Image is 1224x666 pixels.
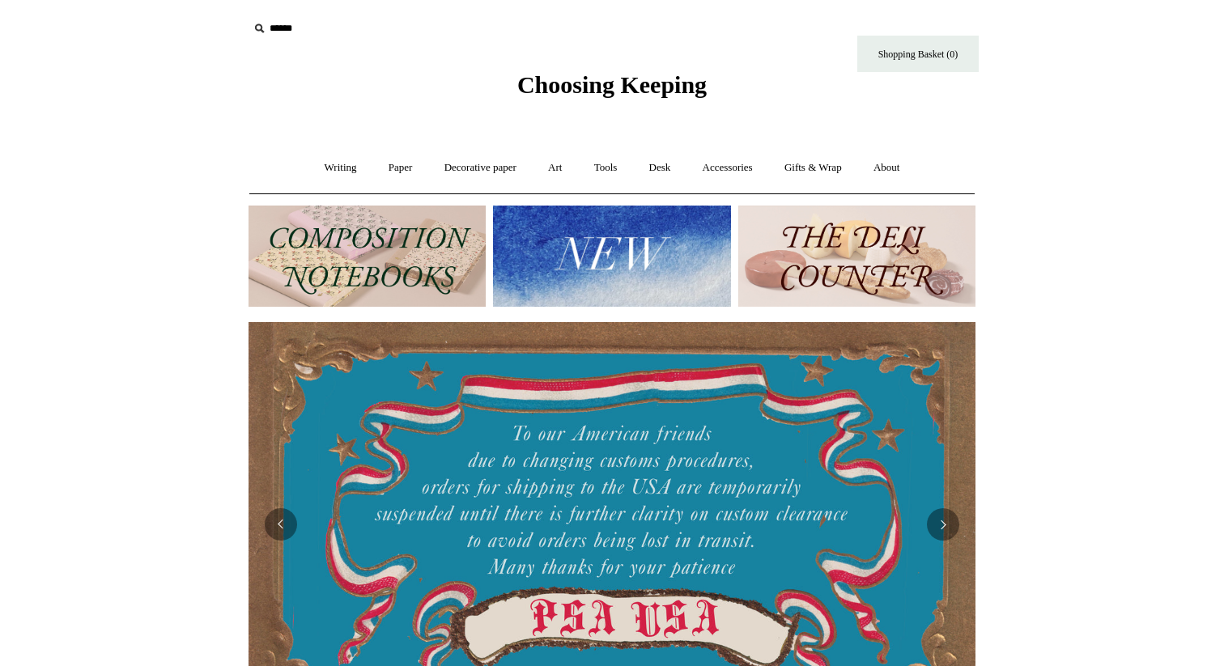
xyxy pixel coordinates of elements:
[517,71,707,98] span: Choosing Keeping
[738,206,975,307] img: The Deli Counter
[927,508,959,541] button: Next
[493,206,730,307] img: New.jpg__PID:f73bdf93-380a-4a35-bcfe-7823039498e1
[265,508,297,541] button: Previous
[688,146,767,189] a: Accessories
[580,146,632,189] a: Tools
[859,146,915,189] a: About
[517,84,707,95] a: Choosing Keeping
[770,146,856,189] a: Gifts & Wrap
[430,146,531,189] a: Decorative paper
[533,146,576,189] a: Art
[857,36,979,72] a: Shopping Basket (0)
[635,146,686,189] a: Desk
[374,146,427,189] a: Paper
[310,146,372,189] a: Writing
[249,206,486,307] img: 202302 Composition ledgers.jpg__PID:69722ee6-fa44-49dd-a067-31375e5d54ec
